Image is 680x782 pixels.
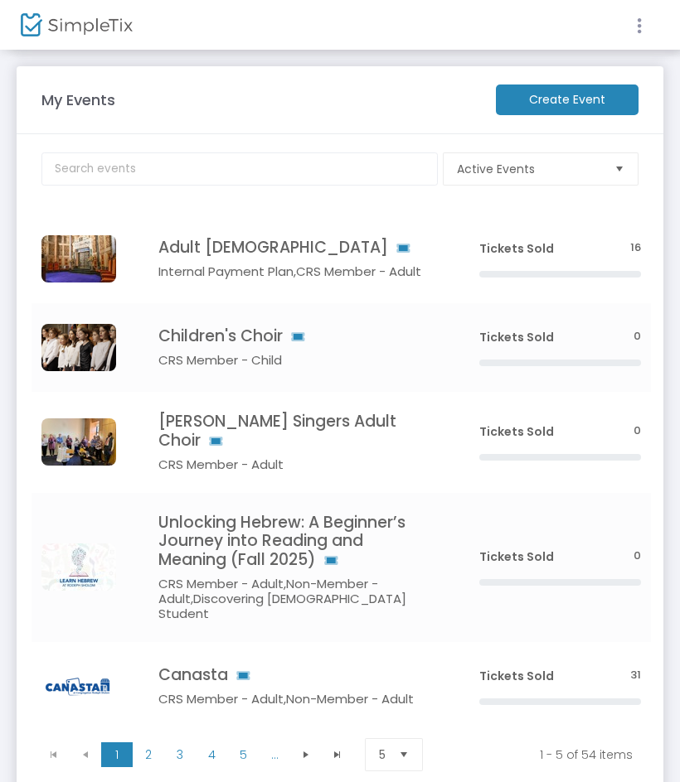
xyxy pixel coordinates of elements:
span: Go to the next page [299,748,313,761]
span: Page 1 [101,742,133,767]
h5: CRS Member - Adult [158,457,430,472]
span: Go to the last page [322,742,353,767]
span: Tickets Sold [479,423,554,440]
span: Active Events [457,161,601,177]
span: Tickets Sold [479,668,554,684]
img: Chanukah2025ChildrensChoir-1024x566.png [41,324,116,371]
m-panel-title: My Events [33,89,488,111]
span: 16 [630,240,641,256]
img: CanastaLogo.png [41,663,116,710]
h4: [PERSON_NAME] Singers Adult Choir [158,413,430,451]
h4: Adult [DEMOGRAPHIC_DATA] [158,239,430,258]
span: 0 [634,329,641,345]
span: Page 4 [196,742,227,767]
span: Tickets Sold [479,548,554,565]
div: Data table [32,215,651,731]
span: 31 [630,668,641,683]
img: 102018CRSSanctuary-24.jpg [41,235,116,282]
span: Page 2 [133,742,164,767]
span: Page 6 [259,742,290,767]
input: Search events [41,152,438,186]
h5: CRS Member - Adult,Non-Member - Adult,Discovering [DEMOGRAPHIC_DATA] Student [158,577,430,621]
span: Page 5 [227,742,259,767]
img: 638895828841741797SimpletixLearnHebrew.jpg [41,543,116,591]
kendo-pager-info: 1 - 5 of 54 items [453,746,633,763]
button: Select [608,153,631,185]
m-button: Create Event [496,84,639,115]
span: Tickets Sold [479,329,554,345]
h5: Internal Payment Plan,CRS Member - Adult [158,264,430,279]
span: Go to the last page [331,748,344,761]
h4: Children's Choir [158,327,430,346]
span: Page 3 [164,742,196,767]
span: Tickets Sold [479,240,554,257]
span: Go to the next page [290,742,322,767]
h4: Unlocking Hebrew: A Beginner’s Journey into Reading and Meaning (Fall 2025) [158,514,430,570]
span: 0 [634,548,641,564]
button: Select [392,739,415,770]
h4: Canasta [158,666,430,685]
span: 0 [634,423,641,439]
img: Adult-Choir.jpeg [41,418,116,466]
span: 5 [379,746,386,763]
h5: CRS Member - Adult,Non-Member - Adult [158,692,430,707]
h5: CRS Member - Child [158,353,430,368]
